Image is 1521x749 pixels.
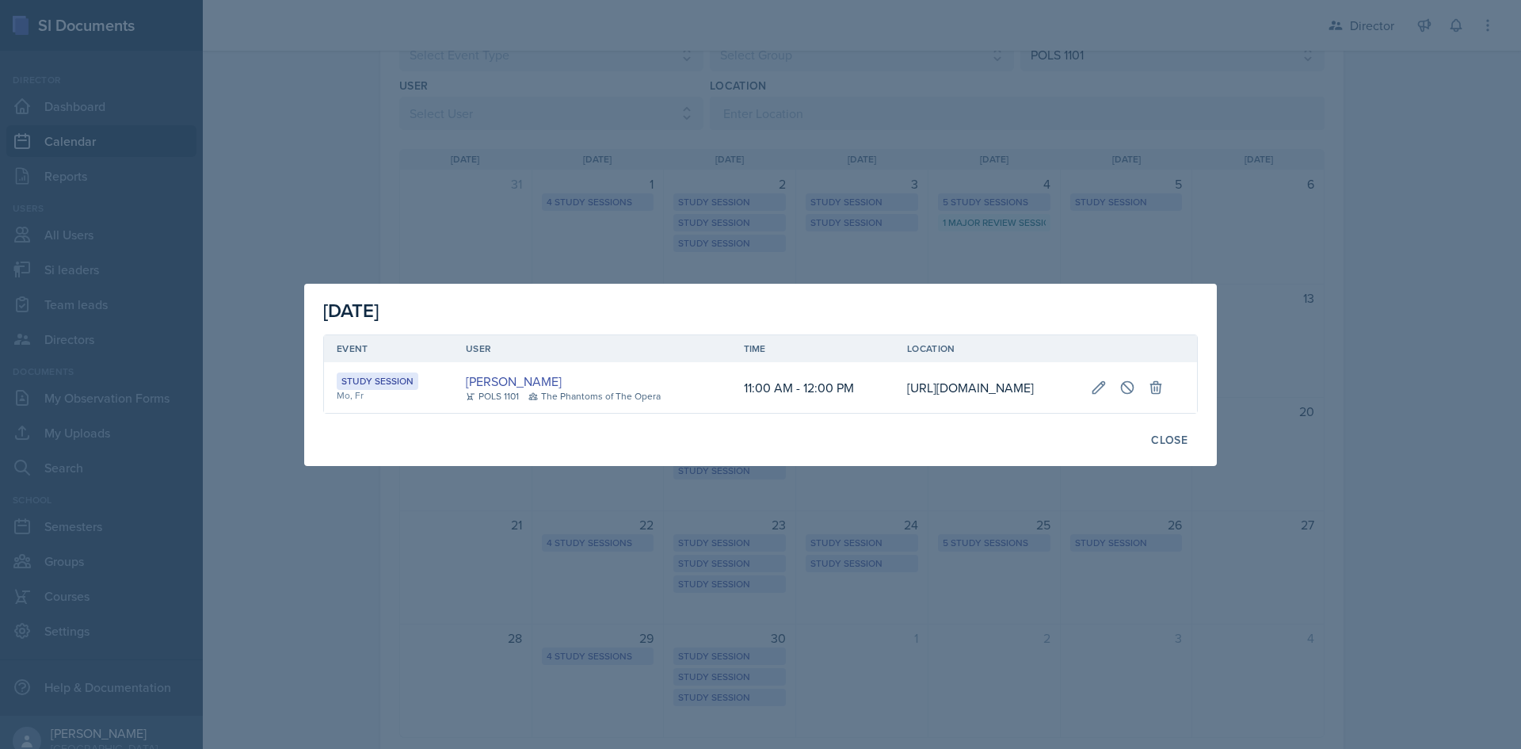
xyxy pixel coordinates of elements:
th: Event [324,335,453,362]
th: Time [731,335,895,362]
th: Location [894,335,1078,362]
button: Close [1141,426,1198,453]
div: [DATE] [323,296,1198,325]
div: Close [1151,434,1187,446]
div: Study Session [337,373,418,390]
td: 11:00 AM - 12:00 PM [731,362,895,413]
th: User [453,335,730,362]
div: The Phantoms of The Opera [528,389,661,403]
a: [PERSON_NAME] [466,372,562,391]
div: POLS 1101 [466,389,519,403]
div: Mo, Fr [337,388,440,403]
td: [URL][DOMAIN_NAME] [894,362,1078,413]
